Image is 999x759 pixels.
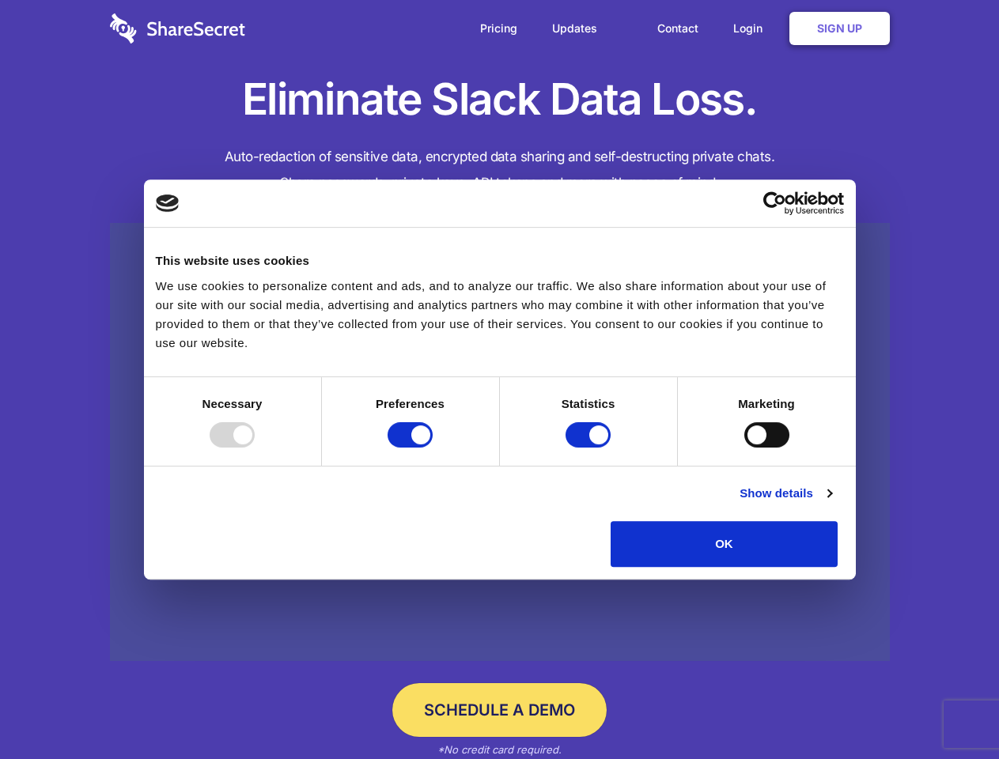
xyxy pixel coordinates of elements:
a: Usercentrics Cookiebot - opens in a new window [706,191,844,215]
strong: Statistics [562,397,615,410]
div: We use cookies to personalize content and ads, and to analyze our traffic. We also share informat... [156,277,844,353]
a: Contact [641,4,714,53]
button: OK [611,521,838,567]
a: Login [717,4,786,53]
h4: Auto-redaction of sensitive data, encrypted data sharing and self-destructing private chats. Shar... [110,144,890,196]
a: Pricing [464,4,533,53]
strong: Preferences [376,397,445,410]
a: Schedule a Demo [392,683,607,737]
img: logo [156,194,180,212]
div: This website uses cookies [156,251,844,270]
img: logo-wordmark-white-trans-d4663122ce5f474addd5e946df7df03e33cb6a1c49d2221995e7729f52c070b2.svg [110,13,245,43]
a: Wistia video thumbnail [110,223,890,662]
a: Sign Up [789,12,890,45]
a: Show details [740,484,831,503]
strong: Necessary [202,397,263,410]
em: *No credit card required. [437,743,562,756]
strong: Marketing [738,397,795,410]
h1: Eliminate Slack Data Loss. [110,71,890,128]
